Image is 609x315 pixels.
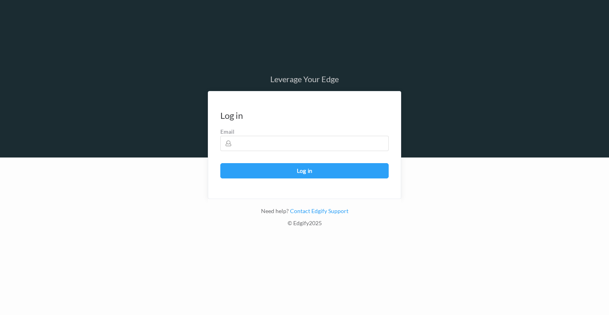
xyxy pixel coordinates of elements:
[289,207,348,214] a: Contact Edgify Support
[208,219,401,231] div: © Edgify 2025
[208,207,401,219] div: Need help?
[220,128,389,136] label: Email
[220,112,243,120] div: Log in
[220,163,389,178] button: Log in
[208,75,401,83] div: Leverage Your Edge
